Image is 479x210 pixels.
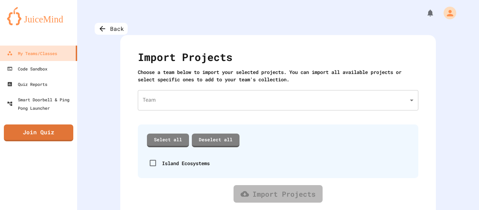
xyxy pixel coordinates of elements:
[138,68,418,83] div: Choose a team below to import your selected projects. You can import all available projects or se...
[7,80,47,88] div: Quiz Reports
[147,134,189,148] a: Select all
[7,95,74,112] div: Smart Doorbell & Ping Pong Launcher
[7,7,70,25] img: logo-orange.svg
[138,49,418,68] div: Import Projects
[234,185,323,203] a: Import Projects
[413,7,436,19] div: My Notifications
[7,49,57,57] div: My Teams/Classes
[436,5,458,21] div: My Account
[192,134,239,148] a: Deselect all
[4,124,73,141] a: Join Quiz
[162,160,210,167] div: Island Ecosystems
[7,65,47,73] div: Code Sandbox
[95,23,128,35] div: Back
